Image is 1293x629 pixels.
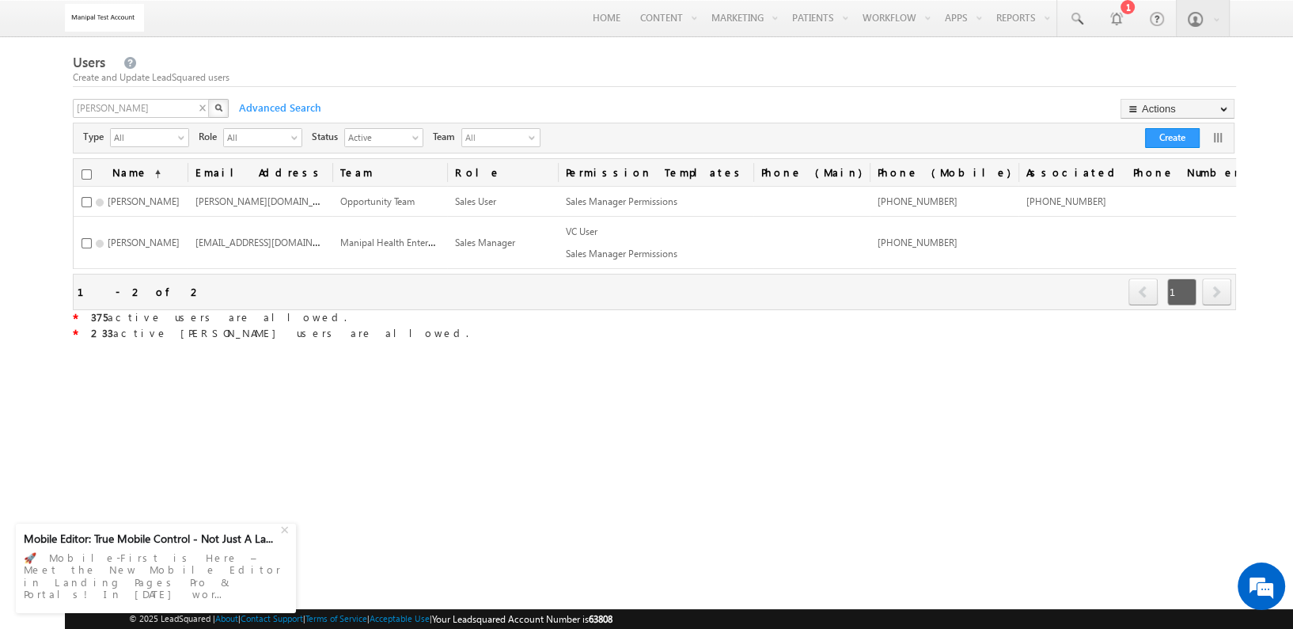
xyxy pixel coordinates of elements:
span: All [224,129,289,145]
span: [PERSON_NAME] [108,237,180,248]
span: VC User [566,225,597,237]
button: Actions [1120,99,1234,119]
div: 🚀 Mobile-First is Here – Meet the New Mobile Editor in Landing Pages Pro & Portals! In [DATE] wor... [24,547,288,605]
a: Name [104,159,169,186]
span: Sales Manager Permissions [566,248,677,260]
span: Role [199,130,223,144]
a: Email Address [188,159,332,186]
span: select [178,133,191,142]
div: Create and Update LeadSquared users [73,70,1237,85]
span: All [462,129,525,146]
span: Sales User [455,195,496,207]
span: Permission Templates [558,159,753,186]
span: Opportunity Team [340,195,415,207]
a: Phone (Mobile) [870,159,1018,186]
span: Sales Manager [455,237,515,248]
span: active [PERSON_NAME] users are allowed. [78,326,468,339]
a: Contact Support [241,613,303,623]
span: Users [73,53,105,71]
span: X [199,100,214,110]
strong: 375 [91,310,108,324]
a: About [215,613,238,623]
a: Acceptable Use [370,613,430,623]
input: Search Users [73,99,210,118]
span: Advanced Search [231,100,326,115]
div: 1 - 2 of 2 [78,282,202,301]
span: 63808 [589,613,612,625]
span: [PHONE_NUMBER] [878,237,957,248]
img: Search [214,104,222,112]
span: prev [1128,279,1158,305]
span: active users are allowed. [78,310,347,324]
button: Create [1145,128,1200,148]
span: Manipal Health Enterprises Pvt Ltd [340,235,483,248]
span: All [111,129,176,145]
div: Mobile Editor: True Mobile Control - Not Just A La... [24,532,279,546]
a: Terms of Service [305,613,367,623]
span: 1 [1167,279,1196,305]
div: + [277,518,296,537]
a: prev [1128,280,1158,305]
span: Status [312,130,344,144]
a: next [1202,280,1231,305]
span: (sorted ascending) [148,168,161,180]
span: Sales Manager Permissions [566,195,677,207]
span: next [1202,279,1231,305]
img: Custom Logo [65,4,144,32]
span: [EMAIL_ADDRESS][DOMAIN_NAME] [195,235,347,248]
span: © 2025 LeadSquared | | | | | [129,612,612,627]
span: Team [332,159,447,186]
span: Type [83,130,110,144]
strong: 233 [91,326,113,339]
a: Role [447,159,558,186]
a: Phone (Main) [753,159,870,186]
a: Associated Phone Numbers [1018,159,1258,186]
span: [PHONE_NUMBER] [1026,195,1106,207]
span: [PERSON_NAME][DOMAIN_NAME][EMAIL_ADDRESS][DOMAIN_NAME] [195,194,494,207]
span: select [412,133,425,142]
span: Your Leadsquared Account Number is [432,613,612,625]
span: Team [433,130,461,144]
span: [PERSON_NAME] [108,195,180,207]
span: [PHONE_NUMBER] [878,195,957,207]
span: select [291,133,304,142]
span: Active [345,129,410,145]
